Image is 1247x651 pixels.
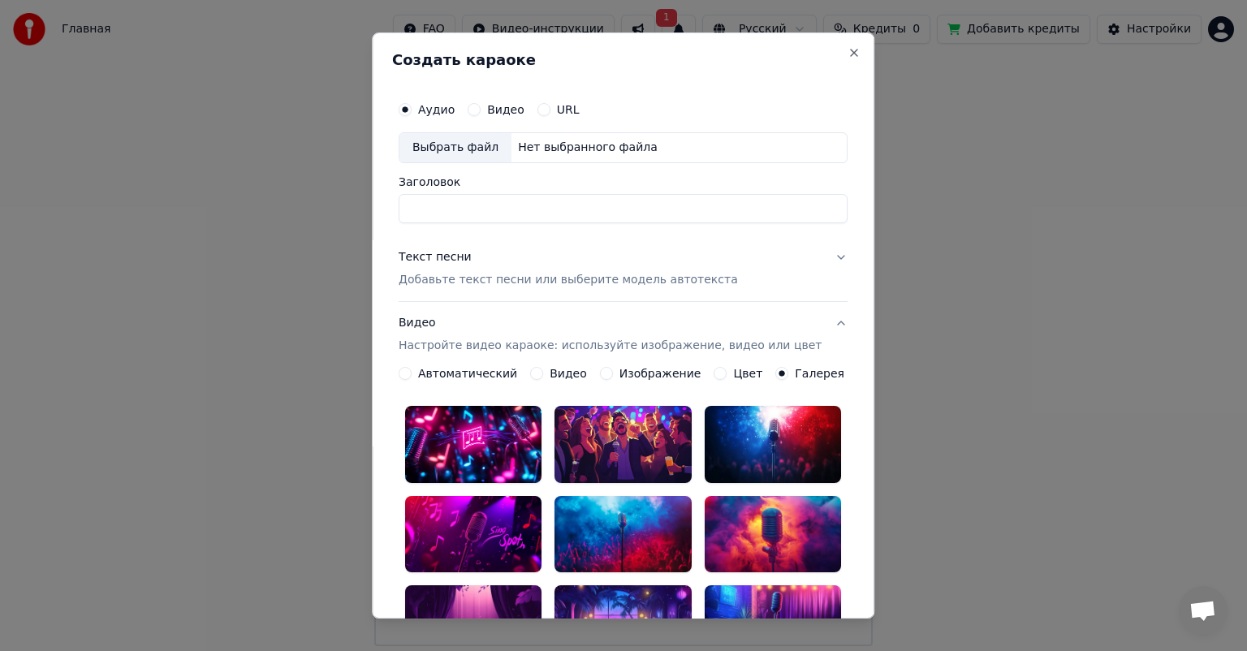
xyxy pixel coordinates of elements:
button: Текст песниДобавьте текст песни или выберите модель автотекста [399,236,848,301]
div: Выбрать файл [399,133,511,162]
button: ВидеоНастройте видео караоке: используйте изображение, видео или цвет [399,302,848,367]
label: Автоматический [418,368,517,379]
label: Видео [487,104,524,115]
label: URL [557,104,580,115]
label: Изображение [619,368,701,379]
label: Видео [550,368,587,379]
p: Настройте видео караоке: используйте изображение, видео или цвет [399,338,822,354]
div: Видео [399,315,822,354]
label: Аудио [418,104,455,115]
div: Текст песни [399,249,472,265]
h2: Создать караоке [392,53,854,67]
div: Нет выбранного файла [511,140,664,156]
p: Добавьте текст песни или выберите модель автотекста [399,272,738,288]
label: Заголовок [399,176,848,188]
label: Цвет [734,368,763,379]
label: Галерея [796,368,845,379]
